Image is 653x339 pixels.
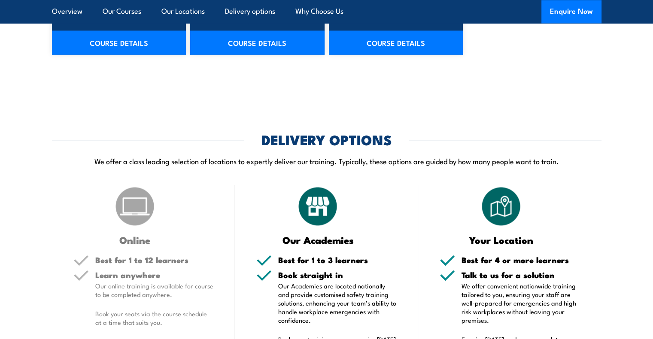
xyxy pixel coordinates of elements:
[261,133,392,145] h2: DELIVERY OPTIONS
[462,281,580,324] p: We offer convenient nationwide training tailored to you, ensuring your staff are well-prepared fo...
[95,270,214,279] h5: Learn anywhere
[190,30,325,54] a: COURSE DETAILS
[278,270,397,279] h5: Book straight in
[462,270,580,279] h5: Talk to us for a solution
[278,255,397,264] h5: Best for 1 to 3 learners
[95,255,214,264] h5: Best for 1 to 12 learners
[329,30,463,54] a: COURSE DETAILS
[52,30,186,54] a: COURSE DETAILS
[95,281,214,298] p: Our online training is available for course to be completed anywhere.
[440,234,563,244] h3: Your Location
[256,234,380,244] h3: Our Academies
[52,156,601,165] p: We offer a class leading selection of locations to expertly deliver our training. Typically, thes...
[95,309,214,326] p: Book your seats via the course schedule at a time that suits you.
[278,281,397,324] p: Our Academies are located nationally and provide customised safety training solutions, enhancing ...
[73,234,197,244] h3: Online
[462,255,580,264] h5: Best for 4 or more learners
